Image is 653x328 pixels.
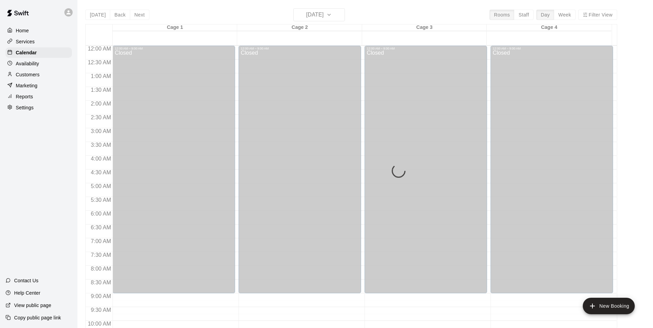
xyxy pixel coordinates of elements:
span: 5:00 AM [89,183,113,189]
span: 7:30 AM [89,252,113,258]
span: 1:30 AM [89,87,113,93]
div: 12:00 AM – 9:00 AM [367,47,485,50]
span: 6:30 AM [89,225,113,230]
p: Settings [16,104,34,111]
a: Customers [6,69,72,80]
span: 8:30 AM [89,280,113,285]
a: Services [6,36,72,47]
a: Home [6,25,72,36]
div: 12:00 AM – 9:00 AM: Closed [113,46,235,293]
div: Closed [241,50,359,296]
div: Cage 4 [487,24,611,31]
div: Cage 2 [237,24,362,31]
span: 4:30 AM [89,170,113,175]
span: 12:00 AM [86,46,113,52]
p: View public page [14,302,51,309]
a: Calendar [6,47,72,58]
span: 1:00 AM [89,73,113,79]
p: Copy public page link [14,314,61,321]
span: 9:30 AM [89,307,113,313]
span: 7:00 AM [89,238,113,244]
p: Services [16,38,35,45]
div: 12:00 AM – 9:00 AM [493,47,611,50]
p: Help Center [14,289,40,296]
span: 3:30 AM [89,142,113,148]
a: Reports [6,91,72,102]
span: 3:00 AM [89,128,113,134]
p: Calendar [16,49,37,56]
div: 12:00 AM – 9:00 AM: Closed [491,46,613,293]
span: 12:30 AM [86,59,113,65]
div: Closed [367,50,485,296]
p: Home [16,27,29,34]
a: Settings [6,102,72,113]
span: 6:00 AM [89,211,113,217]
div: 12:00 AM – 9:00 AM [115,47,233,50]
button: add [583,298,635,314]
span: 2:30 AM [89,114,113,120]
div: 12:00 AM – 9:00 AM: Closed [365,46,487,293]
p: Availability [16,60,39,67]
p: Reports [16,93,33,100]
p: Customers [16,71,40,78]
span: 5:30 AM [89,197,113,203]
div: 12:00 AM – 9:00 AM [241,47,359,50]
div: Closed [115,50,233,296]
div: Closed [493,50,611,296]
span: 4:00 AM [89,156,113,162]
span: 9:00 AM [89,293,113,299]
div: 12:00 AM – 9:00 AM: Closed [239,46,361,293]
a: Availability [6,58,72,69]
div: Cage 1 [113,24,237,31]
p: Contact Us [14,277,39,284]
p: Marketing [16,82,38,89]
a: Marketing [6,80,72,91]
span: 2:00 AM [89,101,113,107]
span: 10:00 AM [86,321,113,327]
span: 8:00 AM [89,266,113,272]
div: Cage 3 [362,24,487,31]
